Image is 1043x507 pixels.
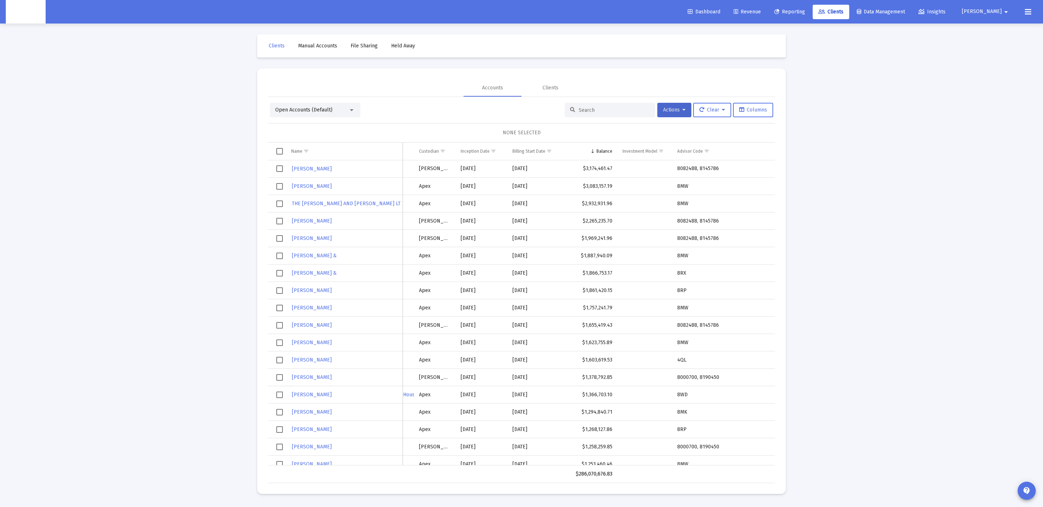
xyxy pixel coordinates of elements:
[565,386,617,404] td: $1,366,703.10
[291,198,401,209] a: THE [PERSON_NAME] AND [PERSON_NAME] LT
[507,386,565,404] td: [DATE]
[565,178,617,195] td: $3,083,157.19
[456,369,508,386] td: [DATE]
[672,178,777,195] td: 8MW
[456,178,508,195] td: [DATE]
[276,253,283,259] div: Select row
[734,9,761,15] span: Revenue
[672,351,777,369] td: 4QL
[768,5,811,19] a: Reporting
[298,43,337,49] span: Manual Accounts
[491,148,496,154] span: Show filter options for column 'Inception Date'
[292,166,332,172] span: [PERSON_NAME]
[617,143,672,160] td: Column Investment Model
[292,444,332,450] span: [PERSON_NAME]
[672,247,777,265] td: 8MW
[704,148,709,154] span: Show filter options for column 'Advisor Code'
[456,230,508,247] td: [DATE]
[292,253,337,259] span: [PERSON_NAME] &
[482,84,503,92] div: Accounts
[414,247,455,265] td: Apex
[565,195,617,212] td: $2,932,931.96
[414,265,455,282] td: Apex
[276,357,283,363] div: Select row
[565,299,617,317] td: $1,757,241.79
[570,470,612,478] div: $286,070,676.83
[565,212,617,230] td: $2,265,235.70
[672,369,777,386] td: 8000700, 8190450
[292,183,332,189] span: [PERSON_NAME]
[565,282,617,299] td: $1,861,420.15
[507,317,565,334] td: [DATE]
[414,160,455,178] td: [PERSON_NAME]
[918,9,946,15] span: Insights
[672,317,777,334] td: 8082488, 8145786
[292,287,332,293] span: [PERSON_NAME]
[414,456,455,473] td: Apex
[414,386,455,404] td: Apex
[268,143,775,483] div: Data grid
[507,247,565,265] td: [DATE]
[507,160,565,178] td: [DATE]
[672,143,777,160] td: Column Advisor Code
[507,421,565,438] td: [DATE]
[672,195,777,212] td: 8MW
[507,351,565,369] td: [DATE]
[276,305,283,311] div: Select row
[565,143,617,160] td: Column Balance
[456,404,508,421] td: [DATE]
[291,285,332,296] a: [PERSON_NAME]
[275,107,332,113] span: Open Accounts (Default)
[291,250,338,261] a: [PERSON_NAME] &
[291,148,302,154] div: Name
[512,148,545,154] div: Billing Start Date
[565,334,617,351] td: $1,623,755.89
[456,421,508,438] td: [DATE]
[507,265,565,282] td: [DATE]
[565,438,617,456] td: $1,258,259.85
[962,9,1002,15] span: [PERSON_NAME]
[672,212,777,230] td: 8082488, 8145786
[292,357,332,363] span: [PERSON_NAME]
[913,5,951,19] a: Insights
[565,456,617,473] td: $1,253,460.46
[672,421,777,438] td: 8RP
[292,374,332,380] span: [PERSON_NAME]
[414,178,455,195] td: Apex
[672,282,777,299] td: 8RP
[672,160,777,178] td: 8082488, 8145786
[276,218,283,224] div: Select row
[291,216,332,226] a: [PERSON_NAME]
[351,43,378,49] span: File Sharing
[414,421,455,438] td: Apex
[813,5,849,19] a: Clients
[507,369,565,386] td: [DATE]
[419,148,439,154] div: Custodian
[672,438,777,456] td: 8000700, 8190450
[456,456,508,473] td: [DATE]
[276,235,283,242] div: Select row
[1022,486,1031,495] mat-icon: contact_support
[414,282,455,299] td: Apex
[414,195,455,212] td: Apex
[677,148,703,154] div: Advisor Code
[565,265,617,282] td: $1,866,753.17
[274,129,769,136] div: NONE SELECTED
[672,299,777,317] td: 8MW
[733,103,773,117] button: Columns
[291,181,332,191] a: [PERSON_NAME]
[565,369,617,386] td: $1,378,792.85
[292,409,332,415] span: [PERSON_NAME]
[276,426,283,433] div: Select row
[291,320,332,330] a: [PERSON_NAME]
[414,404,455,421] td: Apex
[456,334,508,351] td: [DATE]
[456,247,508,265] td: [DATE]
[543,84,558,92] div: Clients
[291,233,332,244] a: [PERSON_NAME]
[291,268,338,278] a: [PERSON_NAME] &
[565,351,617,369] td: $1,603,619.53
[774,9,805,15] span: Reporting
[507,404,565,421] td: [DATE]
[414,334,455,351] td: Apex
